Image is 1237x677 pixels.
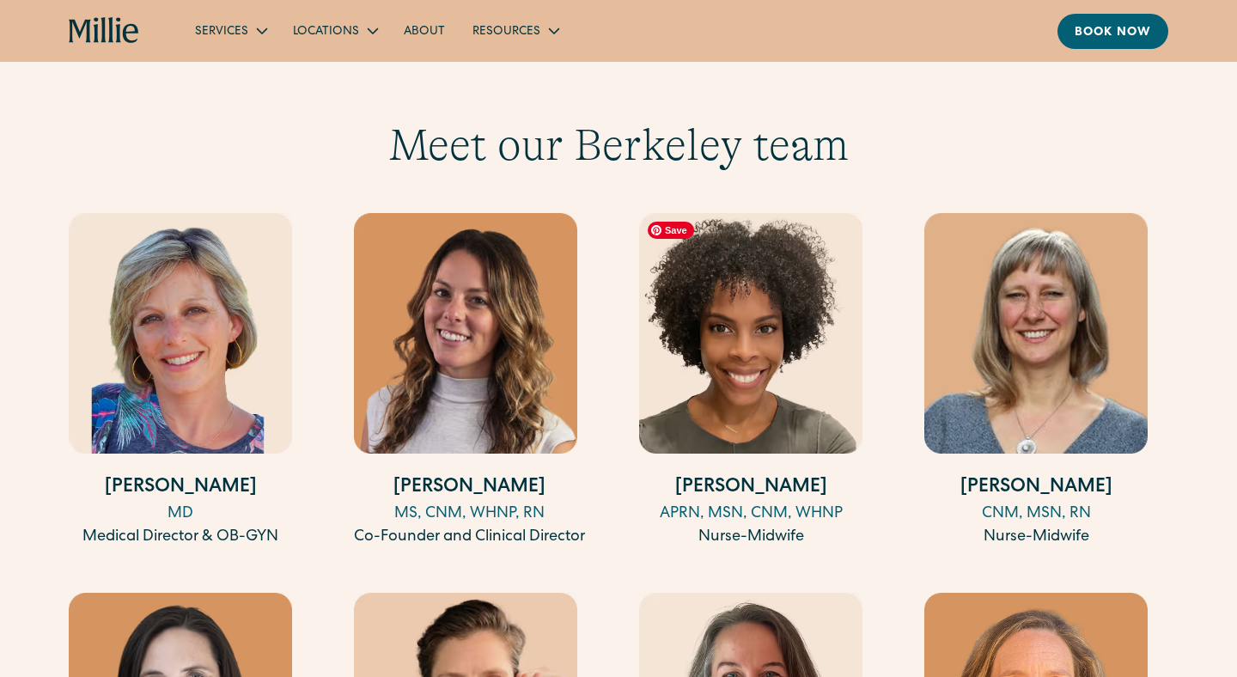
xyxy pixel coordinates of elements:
[181,16,279,45] div: Services
[472,23,540,41] div: Resources
[390,16,459,45] a: About
[924,474,1148,503] h4: [PERSON_NAME]
[354,213,585,549] a: [PERSON_NAME]MS, CNM, WHNP, RNCo-Founder and Clinical Director
[69,503,292,526] div: MD
[459,16,571,45] div: Resources
[924,213,1148,549] a: [PERSON_NAME]CNM, MSN, RNNurse-Midwife
[354,503,585,526] div: MS, CNM, WHNP, RN
[1075,24,1151,42] div: Book now
[279,16,390,45] div: Locations
[1057,14,1168,49] a: Book now
[195,23,248,41] div: Services
[639,526,862,549] div: Nurse-Midwife
[69,213,292,549] a: [PERSON_NAME]MDMedical Director & OB-GYN
[648,222,694,239] span: Save
[354,474,585,503] h4: [PERSON_NAME]
[639,474,862,503] h4: [PERSON_NAME]
[69,526,292,549] div: Medical Director & OB-GYN
[293,23,359,41] div: Locations
[354,526,585,549] div: Co-Founder and Clinical Director
[924,503,1148,526] div: CNM, MSN, RN
[69,474,292,503] h4: [PERSON_NAME]
[639,503,862,526] div: APRN, MSN, CNM, WHNP
[69,119,1168,172] h3: Meet our Berkeley team
[69,17,140,45] a: home
[639,213,862,549] a: [PERSON_NAME]APRN, MSN, CNM, WHNPNurse-Midwife
[924,526,1148,549] div: Nurse-Midwife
